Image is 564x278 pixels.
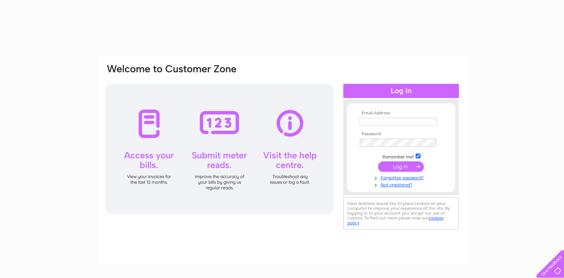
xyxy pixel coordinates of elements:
[360,181,444,188] a: Not registered?
[347,215,444,225] a: cookies policy
[358,111,444,116] th: Email Address:
[358,132,444,137] th: Password:
[343,197,459,230] div: Clear Business would like to place cookies on your computer to improve your experience of the sit...
[360,174,444,181] a: Forgotten password?
[378,161,424,172] input: Submit
[358,152,444,160] td: Remember me?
